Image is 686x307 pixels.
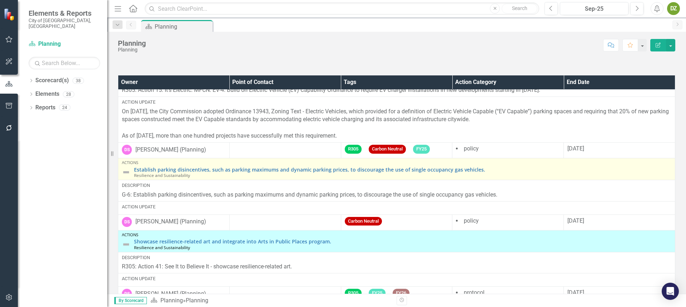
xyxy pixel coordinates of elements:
[122,240,130,249] img: Not Defined
[118,39,146,47] div: Planning
[667,2,680,15] button: DZ
[464,145,479,152] span: policy
[122,160,671,165] div: Actions
[160,297,183,304] a: Planning
[35,104,55,112] a: Reports
[155,22,211,31] div: Planning
[134,167,671,172] a: Establish parking disincentives, such as parking maximums and dynamic parking prices, to discoura...
[134,172,190,178] span: Resilience and Sustainability
[393,289,409,298] span: FY26
[118,287,230,302] td: Double-Click to Edit
[118,230,675,252] td: Double-Click to Edit Right Click for Context Menu
[59,105,70,111] div: 24
[122,204,671,210] div: Action Update
[122,182,671,189] div: Description
[452,287,564,302] td: Double-Click to Edit
[29,9,100,18] span: Elements & Reports
[345,145,362,154] span: R305
[122,191,497,198] span: G-6: Establish parking disincentives, such as parking maximums and dynamic parking prices, to dis...
[122,145,132,155] div: DS
[122,99,671,105] div: Action Update
[150,297,391,305] div: »
[564,214,675,230] td: Double-Click to Edit
[464,289,484,296] span: protocol
[122,132,671,140] div: As of [DATE], more than one hundred projects have successfully met this requirement.
[145,3,539,15] input: Search ClearPoint...
[118,142,230,158] td: Double-Click to Edit
[567,289,584,296] span: [DATE]
[134,244,190,250] span: Resilience and Sustainability
[345,289,362,298] span: R305
[564,142,675,158] td: Double-Click to Edit
[122,86,540,93] span: R305: Action 15: It's Electric. MFCN: EV-4: Build on Electric Vehicle (EV) Capability Ordinance t...
[560,2,628,15] button: Sep-25
[29,57,100,69] input: Search Below...
[341,287,452,302] td: Double-Click to Edit
[341,214,452,230] td: Double-Click to Edit
[122,254,671,261] div: Description
[369,145,406,154] span: Carbon Neutral
[452,214,564,230] td: Double-Click to Edit
[122,233,671,237] div: Actions
[114,297,147,304] span: By Scorecard
[662,283,679,300] div: Open Intercom Messenger
[122,263,292,270] span: R305: Action 41: See It to Believe It - showcase resilience-related art.
[73,78,84,84] div: 38
[229,142,341,158] td: Double-Click to Edit
[122,108,671,124] div: On [DATE], the City Commission adopted Ordinance 13943, Zoning Text - Electric Vehicles, which pr...
[502,4,537,14] button: Search
[413,145,430,154] span: FY25
[186,297,208,304] div: Planning
[29,40,100,48] a: Planning
[122,276,671,282] div: Action Update
[118,47,146,53] div: Planning
[63,91,74,97] div: 28
[122,289,132,299] div: DS
[564,287,675,302] td: Double-Click to Edit
[35,90,59,98] a: Elements
[118,214,230,230] td: Double-Click to Edit
[229,287,341,302] td: Double-Click to Edit
[135,146,206,154] div: [PERSON_NAME] (Planning)
[118,97,675,143] td: Double-Click to Edit
[29,18,100,29] small: City of [GEOGRAPHIC_DATA], [GEOGRAPHIC_DATA]
[567,145,584,152] span: [DATE]
[567,217,584,224] span: [DATE]
[4,8,16,21] img: ClearPoint Strategy
[134,239,671,244] a: Showcase resilience-related art and integrate into Arts in Public Places program.
[118,180,675,201] td: Double-Click to Edit
[229,214,341,230] td: Double-Click to Edit
[464,217,479,224] span: policy
[118,252,675,273] td: Double-Click to Edit
[345,217,382,226] span: Carbon Neutral
[135,218,206,226] div: [PERSON_NAME] (Planning)
[562,5,626,13] div: Sep-25
[118,273,675,287] td: Double-Click to Edit
[369,289,386,298] span: FY25
[452,142,564,158] td: Double-Click to Edit
[122,217,132,227] div: DS
[135,290,206,298] div: [PERSON_NAME] (Planning)
[35,76,69,85] a: Scorecard(s)
[118,201,675,214] td: Double-Click to Edit
[118,158,675,180] td: Double-Click to Edit Right Click for Context Menu
[512,5,527,11] span: Search
[341,142,452,158] td: Double-Click to Edit
[122,168,130,177] img: Not Defined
